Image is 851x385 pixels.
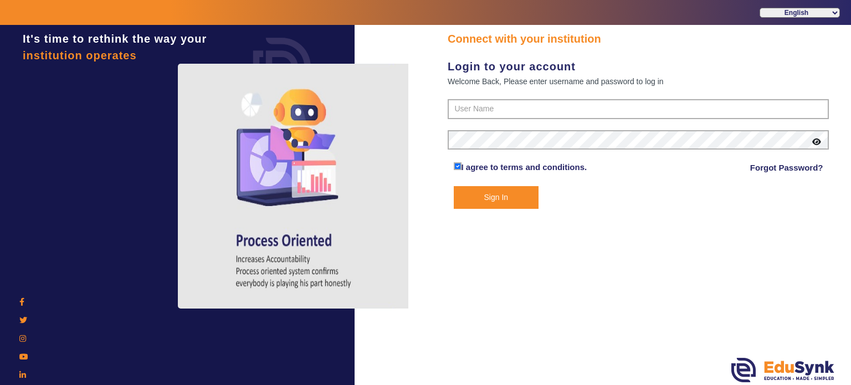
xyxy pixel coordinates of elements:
input: User Name [448,99,829,119]
button: Sign In [454,186,539,209]
div: Connect with your institution [448,30,829,47]
a: Forgot Password? [750,161,823,174]
span: It's time to rethink the way your [23,33,207,45]
img: edusynk.png [731,358,834,382]
span: institution operates [23,49,137,61]
div: Login to your account [448,58,829,75]
img: login.png [240,25,324,108]
div: Welcome Back, Please enter username and password to log in [448,75,829,88]
img: login4.png [178,64,411,309]
a: I agree to terms and conditions. [462,162,587,172]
